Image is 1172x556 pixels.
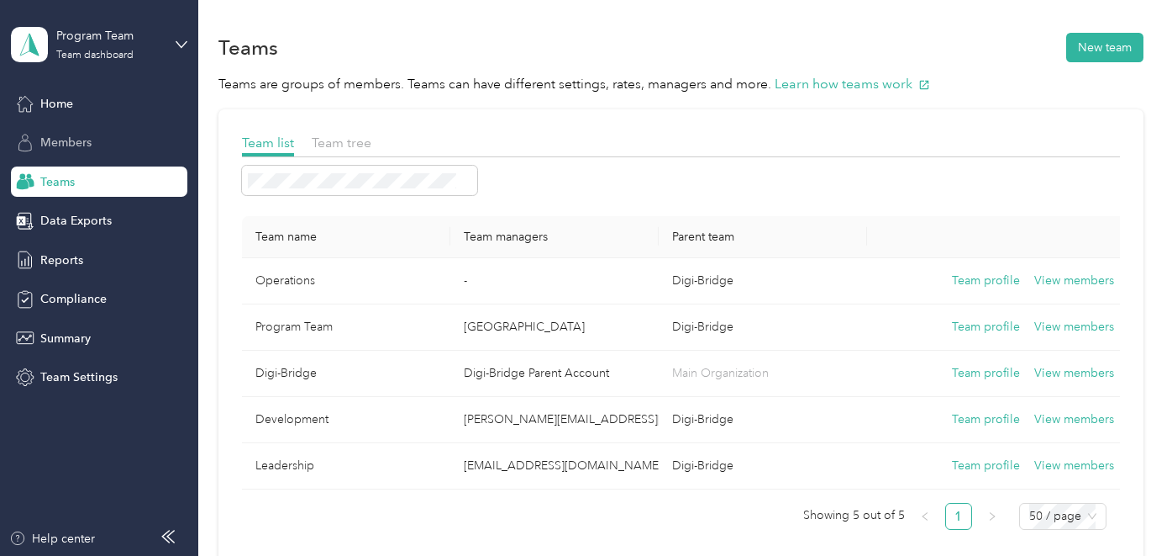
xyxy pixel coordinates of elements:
button: View members [1034,457,1114,475]
button: New team [1066,33,1143,62]
button: Team profile [952,318,1020,336]
td: - [450,258,659,304]
p: Main Organization [672,364,854,383]
p: [PERSON_NAME][EMAIL_ADDRESS][DOMAIN_NAME] [464,410,645,429]
button: right [979,503,1006,530]
span: - [464,273,467,288]
span: Team list [242,135,294,151]
th: Parent team [659,216,867,258]
span: left [920,511,930,522]
button: View members [1034,364,1114,383]
span: Showing 5 out of 5 [803,503,905,528]
p: [GEOGRAPHIC_DATA] [464,318,645,336]
td: Development [242,397,450,443]
td: Digi-Bridge [242,351,450,397]
span: Teams [40,173,75,191]
li: Previous Page [912,503,938,530]
li: 1 [945,503,972,530]
span: Team tree [312,135,371,151]
td: Main Organization [659,351,867,397]
button: left [912,503,938,530]
button: Team profile [952,410,1020,429]
span: Members [40,134,92,151]
button: View members [1034,318,1114,336]
button: Team profile [952,272,1020,290]
li: Next Page [979,503,1006,530]
button: Team profile [952,457,1020,475]
button: Help center [9,530,95,548]
th: Team name [242,216,450,258]
span: Home [40,95,73,113]
span: 50 / page [1029,504,1096,529]
td: Leadership [242,443,450,490]
button: View members [1034,410,1114,429]
td: Digi-Bridge [659,304,867,351]
span: Compliance [40,290,107,308]
td: Digi-Bridge [659,397,867,443]
div: Program Team [56,27,161,45]
button: Learn how teams work [775,74,930,95]
span: right [987,511,997,522]
h1: Teams [218,39,278,56]
span: Summary [40,330,91,347]
button: View members [1034,272,1114,290]
iframe: Everlance-gr Chat Button Frame [1078,462,1172,556]
a: 1 [946,504,971,529]
div: Page Size [1019,503,1106,530]
span: Data Exports [40,212,112,230]
button: Team profile [952,364,1020,383]
td: Program Team [242,304,450,351]
td: Digi-Bridge [659,258,867,304]
th: Team managers [450,216,659,258]
span: Team Settings [40,368,118,386]
div: Team dashboard [56,50,134,61]
p: Teams are groups of members. Teams can have different settings, rates, managers and more. [218,74,1143,95]
td: Digi-Bridge [659,443,867,490]
span: Reports [40,252,83,269]
td: Operations [242,258,450,304]
p: [EMAIL_ADDRESS][DOMAIN_NAME] [464,457,645,475]
p: Digi-Bridge Parent Account [464,364,645,383]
